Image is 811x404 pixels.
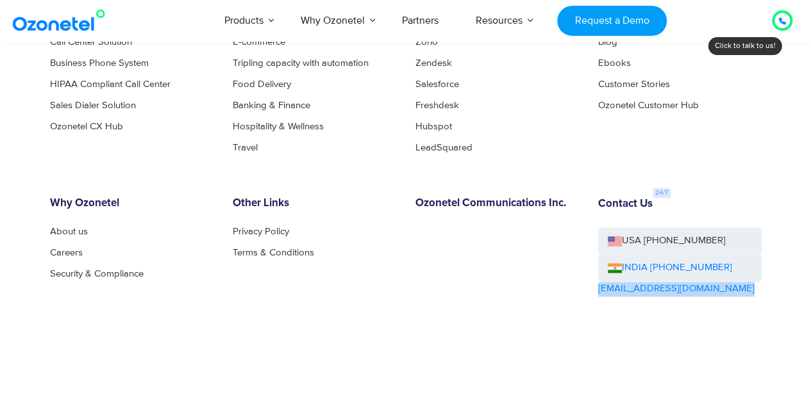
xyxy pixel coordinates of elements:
h6: Contact Us [598,198,653,211]
a: E-commerce [233,37,285,47]
a: Hospitality & Wellness [233,122,324,131]
h6: Why Ozonetel [50,197,213,210]
a: HIPAA Compliant Call Center [50,79,171,89]
a: Request a Demo [557,6,667,36]
img: ind-flag.png [608,263,622,273]
a: Ozonetel Customer Hub [598,101,699,110]
a: Customer Stories [598,79,670,89]
a: INDIA [PHONE_NUMBER] [608,261,732,275]
a: [EMAIL_ADDRESS][DOMAIN_NAME] [598,282,755,296]
a: Call Center Solution [50,37,132,47]
a: Ebooks [598,58,631,68]
h6: Ozonetel Communications Inc. [415,197,579,210]
a: Careers [50,248,83,257]
img: us-flag.png [608,236,622,246]
a: Tripling capacity with automation [233,58,369,68]
a: Travel [233,143,258,152]
a: Terms & Conditions [233,248,314,257]
a: Sales Dialer Solution [50,101,136,110]
a: Banking & Finance [233,101,310,110]
a: Food Delivery [233,79,291,89]
a: Zendesk [415,58,452,68]
a: Privacy Policy [233,227,289,236]
a: Business Phone System [50,58,149,68]
a: Blog [598,37,617,47]
a: Zoho [415,37,438,47]
a: Hubspot [415,122,452,131]
a: Freshdesk [415,101,459,110]
h6: Other Links [233,197,396,210]
a: About us [50,227,88,236]
a: Ozonetel CX Hub [50,122,123,131]
a: Security & Compliance [50,269,144,279]
a: Salesforce [415,79,459,89]
a: USA [PHONE_NUMBER] [598,227,762,255]
a: LeadSquared [415,143,472,152]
